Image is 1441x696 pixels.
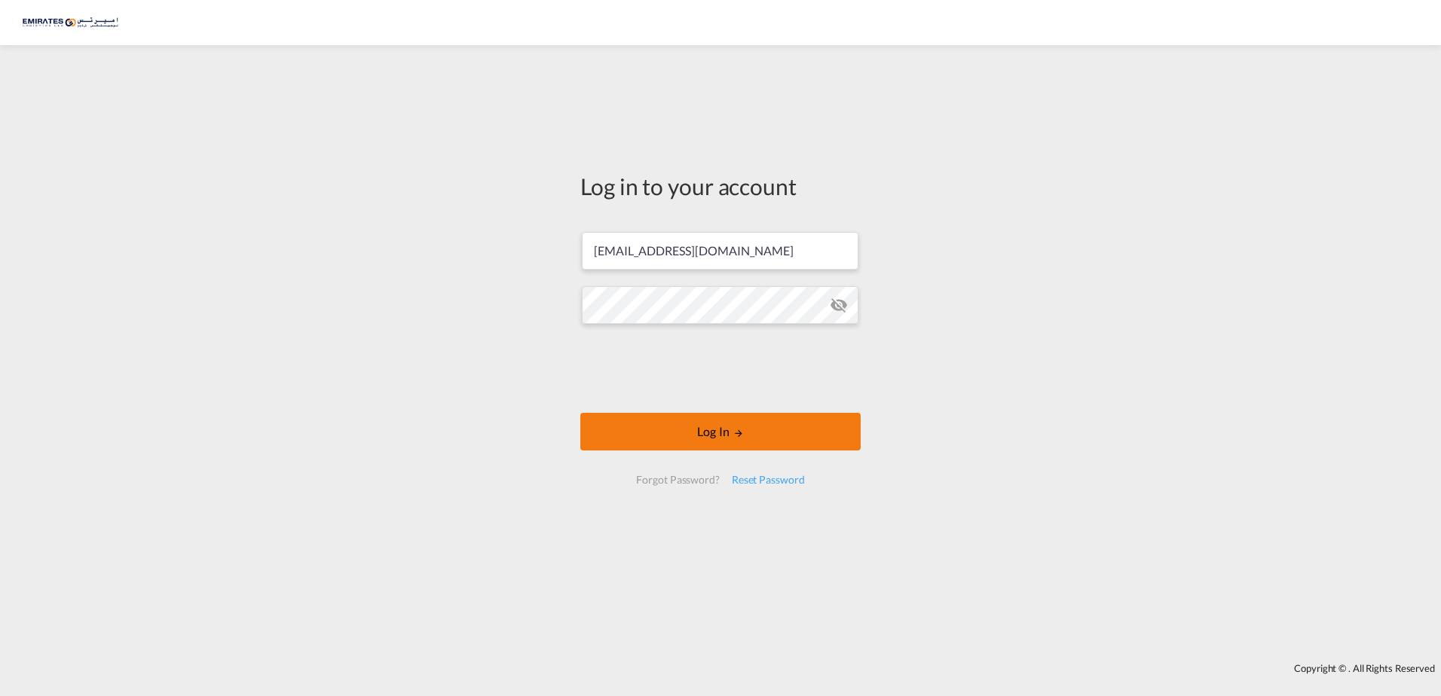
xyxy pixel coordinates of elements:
[830,296,848,314] md-icon: icon-eye-off
[23,6,124,40] img: c67187802a5a11ec94275b5db69a26e6.png
[630,466,725,493] div: Forgot Password?
[580,413,861,450] button: LOGIN
[582,232,858,270] input: Enter email/phone number
[580,170,861,202] div: Log in to your account
[606,339,835,398] iframe: reCAPTCHA
[726,466,811,493] div: Reset Password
